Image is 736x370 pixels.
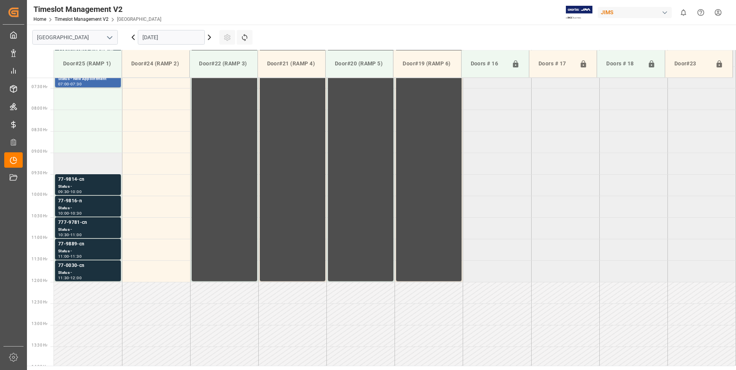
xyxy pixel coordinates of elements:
div: 10:00 [70,190,82,193]
button: Help Center [692,4,709,21]
div: - [69,190,70,193]
div: 11:00 [58,255,69,258]
div: 77-0030-cn [58,262,118,270]
div: - [69,276,70,280]
div: 10:30 [70,212,82,215]
div: Doors # 17 [535,57,576,71]
div: - [69,82,70,86]
span: 11:00 Hr [32,235,47,240]
span: 12:00 Hr [32,278,47,283]
div: 12:00 [70,276,82,280]
div: 09:30 [58,190,69,193]
button: JIMS [598,5,675,20]
span: 08:00 Hr [32,106,47,110]
span: 12:30 Hr [32,300,47,304]
span: 07:30 Hr [32,85,47,89]
div: Status - [58,227,118,233]
div: 77-9816-n [58,197,118,205]
span: 14:00 Hr [32,365,47,369]
span: 10:00 Hr [32,192,47,197]
div: Doors # 18 [603,57,644,71]
div: Door#24 (RAMP 2) [128,57,183,71]
div: Status - [58,270,118,276]
div: Status - [58,248,118,255]
div: - [69,255,70,258]
div: Door#19 (RAMP 6) [400,57,455,71]
div: Status - [58,205,118,212]
div: 777-9781-cn [58,219,118,227]
span: 10:30 Hr [32,214,47,218]
div: Door#25 (RAMP 1) [60,57,115,71]
div: 11:00 [70,233,82,237]
span: 08:30 Hr [32,128,47,132]
span: 09:00 Hr [32,149,47,153]
div: - [69,233,70,237]
div: 77-9814-cn [58,176,118,183]
span: 09:30 Hr [32,171,47,175]
div: 77-9889-cn [58,240,118,248]
span: 13:00 Hr [32,322,47,326]
a: Timeslot Management V2 [55,17,109,22]
span: 11:30 Hr [32,257,47,261]
div: - [69,212,70,215]
div: Status - New Appointment [58,76,118,82]
a: Home [33,17,46,22]
button: show 0 new notifications [675,4,692,21]
div: 10:30 [58,233,69,237]
div: Timeslot Management V2 [33,3,161,15]
div: Door#21 (RAMP 4) [264,57,319,71]
div: Door#20 (RAMP 5) [332,57,387,71]
div: 07:30 [70,82,82,86]
div: Door#22 (RAMP 3) [196,57,251,71]
div: 11:30 [70,255,82,258]
div: 11:30 [58,276,69,280]
div: 07:00 [58,82,69,86]
img: Exertis%20JAM%20-%20Email%20Logo.jpg_1722504956.jpg [566,6,592,19]
span: 13:30 Hr [32,343,47,347]
input: DD.MM.YYYY [138,30,205,45]
button: open menu [104,32,115,43]
div: Door#23 [671,57,712,71]
div: Status - [58,183,118,190]
input: Type to search/select [32,30,118,45]
div: JIMS [598,7,672,18]
div: 10:00 [58,212,69,215]
div: Doors # 16 [468,57,509,71]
